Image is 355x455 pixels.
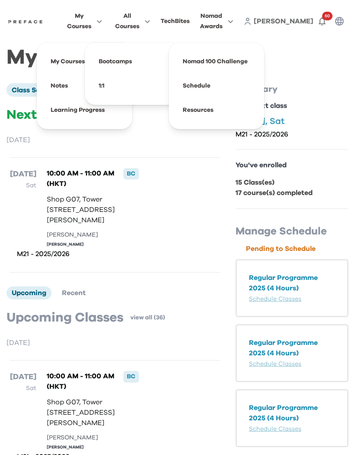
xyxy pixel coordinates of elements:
[322,12,332,20] span: 60
[12,289,46,296] span: Upcoming
[51,58,85,65] a: My Courses
[236,130,349,139] p: M21 - 2025/2026
[183,83,210,89] a: Schedule
[47,231,115,240] div: [PERSON_NAME]
[6,338,223,348] p: [DATE]
[236,83,349,95] p: Summary
[47,433,115,442] div: [PERSON_NAME]
[10,371,36,383] p: [DATE]
[123,168,139,179] div: BC
[249,296,301,302] a: Schedule Classes
[47,371,115,392] p: 10:00 AM - 11:00 AM (HKT)
[249,338,335,358] p: Regular Programme 2025 (4 Hours)
[123,371,139,382] div: BC
[6,310,123,325] p: Upcoming Classes
[99,58,132,65] a: Bootcamps
[47,397,115,428] p: Shop G07, Tower [STREET_ADDRESS][PERSON_NAME]
[313,13,331,30] button: 60
[7,18,44,25] img: Preface Logo
[183,58,248,65] a: Nomad 100 Challenge
[6,107,223,123] p: Next Class
[47,241,115,248] div: [PERSON_NAME]
[200,11,223,32] span: Nomad Awards
[197,10,236,32] button: Nomad Awards
[62,289,86,296] span: Recent
[51,107,105,113] a: Learning Progress
[10,383,36,393] p: Sat
[249,273,335,293] p: Regular Programme 2025 (4 Hours)
[236,189,313,196] b: 17 course(s) completed
[236,160,349,170] p: You've enrolled
[47,194,115,225] p: Shop G07, Tower [STREET_ADDRESS][PERSON_NAME]
[47,444,115,451] div: [PERSON_NAME]
[10,168,36,180] p: [DATE]
[51,83,68,89] a: Notes
[115,11,139,32] span: All Courses
[249,361,301,367] a: Schedule Classes
[67,11,91,32] span: My Courses
[113,10,153,32] button: All Courses
[236,116,349,127] p: [DATE], Sat
[65,10,105,32] button: My Courses
[17,250,104,258] p: M21 - 2025/2026
[10,180,36,191] p: Sat
[249,403,335,423] p: Regular Programme 2025 (4 Hours)
[246,244,349,254] p: Pending to Schedule
[6,53,349,62] h1: My Courses
[236,224,349,238] p: Manage Schedule
[99,83,104,89] a: 1:1
[236,179,274,186] b: 15 Class(es)
[254,18,313,25] span: [PERSON_NAME]
[47,168,115,189] p: 10:00 AM - 11:00 AM (HKT)
[249,426,301,432] a: Schedule Classes
[6,135,223,145] p: [DATE]
[161,16,190,26] div: TechBites
[254,16,313,26] a: [PERSON_NAME]
[236,101,349,111] p: Your next class
[12,87,62,94] span: Class Schedule
[130,313,165,322] a: view all (36)
[183,107,213,113] a: Resources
